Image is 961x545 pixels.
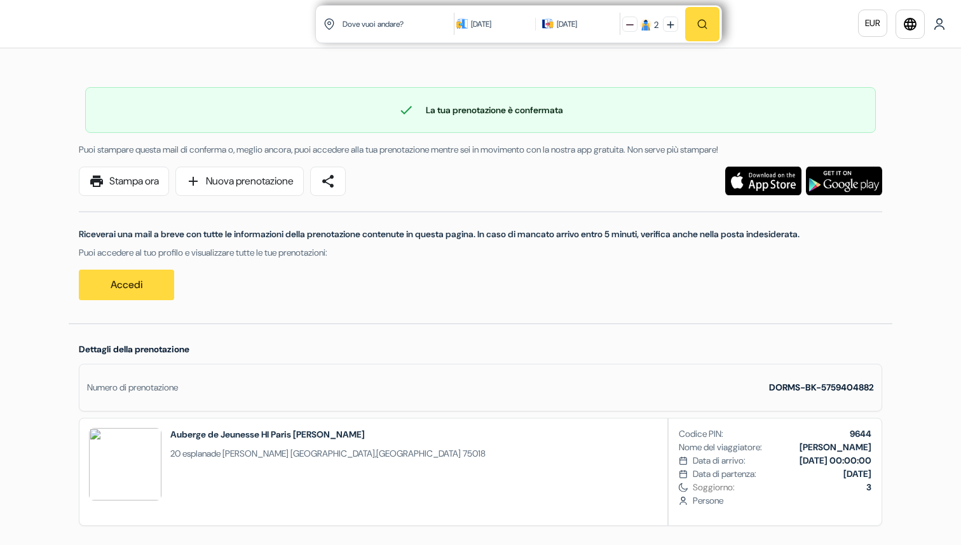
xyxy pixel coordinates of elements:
[290,448,375,459] span: [GEOGRAPHIC_DATA]
[186,174,201,189] span: add
[896,10,925,39] a: language
[15,13,174,35] img: OstelliDellaGioventu.com
[800,441,871,453] b: [PERSON_NAME]
[376,448,461,459] span: [GEOGRAPHIC_DATA]
[679,427,723,441] span: Codice PIN:
[858,10,887,37] a: EUR
[456,18,468,29] img: calendarIcon icon
[800,455,871,466] b: [DATE] 00:00:00
[341,8,456,39] input: Città, Università o Struttura
[903,17,918,32] i: language
[933,18,946,31] img: User Icon
[693,494,871,507] span: Persone
[471,18,529,31] div: [DATE]
[79,246,882,259] p: Puoi accedere al tuo profilo e visualizzare tutte le tue prenotazioni:
[843,468,871,479] b: [DATE]
[86,102,875,118] div: La tua prenotazione è confermata
[170,447,486,460] span: ,
[79,228,882,241] p: Riceverai una mail a breve con tutte le informazioni della prenotazione contenute in questa pagin...
[170,428,486,441] h2: Auberge de Jeunesse HI Paris [PERSON_NAME]
[463,448,486,459] span: 75018
[87,381,178,394] div: Numero di prenotazione
[320,174,336,189] span: share
[866,481,871,493] b: 3
[79,144,718,155] span: Puoi stampare questa mail di conferma o, meglio ancora, puoi accedere alla tua prenotazione mentr...
[324,18,335,30] img: location icon
[79,167,169,196] a: printStampa ora
[654,18,658,32] div: 2
[693,454,746,467] span: Data di arrivo:
[626,21,634,29] img: minus
[79,270,174,300] a: Accedi
[557,18,577,31] div: [DATE]
[640,19,651,31] img: guest icon
[850,428,871,439] b: 9644
[725,167,801,195] img: Scarica l'applicazione gratuita
[79,343,189,355] span: Dettagli della prenotazione
[310,167,346,196] a: share
[806,167,882,195] img: Scarica l'applicazione gratuita
[679,441,762,454] span: Nome del viaggiatore:
[693,467,756,481] span: Data di partenza:
[175,167,304,196] a: addNuova prenotazione
[170,448,289,459] span: 20 esplanade [PERSON_NAME]
[769,382,874,393] strong: DORMS-BK-5759404882
[693,481,871,494] span: Soggiorno:
[89,174,104,189] span: print
[667,21,674,29] img: plus
[89,428,161,500] img: VjAAPlZgDzgHMQFu
[399,102,414,118] span: check
[542,18,554,29] img: calendarIcon icon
